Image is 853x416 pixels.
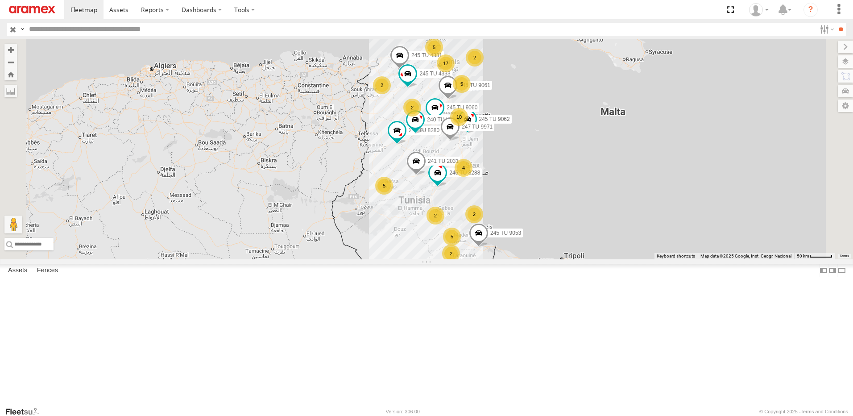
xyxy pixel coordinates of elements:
[5,407,46,416] a: Visit our Website
[801,409,848,414] a: Terms and Conditions
[411,52,442,58] span: 245 TU 4331
[450,108,468,126] div: 10
[453,75,471,93] div: 5
[455,159,472,177] div: 4
[403,99,421,116] div: 2
[828,264,837,277] label: Dock Summary Table to the Right
[819,264,828,277] label: Dock Summary Table to the Left
[759,409,848,414] div: © Copyright 2025 -
[373,76,391,94] div: 2
[443,228,461,245] div: 5
[386,409,420,414] div: Version: 306.00
[838,100,853,112] label: Map Settings
[816,23,836,36] label: Search Filter Options
[447,104,477,110] span: 245 TU 9060
[490,230,521,236] span: 245 TU 9053
[794,253,835,259] button: Map Scale: 50 km per 48 pixels
[428,158,459,164] span: 241 TU 2031
[466,49,484,67] div: 2
[4,264,32,277] label: Assets
[419,71,450,77] span: 245 TU 4333
[460,82,490,88] span: 245 TU 9061
[837,264,846,277] label: Hide Summary Table
[4,216,22,233] button: Drag Pegman onto the map to open Street View
[462,123,493,129] span: 247 TU 9971
[426,207,444,225] div: 2
[746,3,772,17] div: Ahmed Khanfir
[4,68,17,80] button: Zoom Home
[4,56,17,68] button: Zoom out
[803,3,818,17] i: ?
[479,116,510,122] span: 245 TU 9062
[4,44,17,56] button: Zoom in
[375,177,393,195] div: 5
[442,245,460,262] div: 2
[437,54,455,72] div: 17
[657,253,695,259] button: Keyboard shortcuts
[19,23,26,36] label: Search Query
[840,254,849,258] a: Terms (opens in new tab)
[700,254,791,258] span: Map data ©2025 Google, Inst. Geogr. Nacional
[33,264,62,277] label: Fences
[797,254,809,258] span: 50 km
[449,169,480,175] span: 246 TU 8288
[4,85,17,97] label: Measure
[9,6,55,13] img: aramex-logo.svg
[465,205,483,223] div: 2
[425,38,443,56] div: 5
[427,116,455,123] span: 240 TU 779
